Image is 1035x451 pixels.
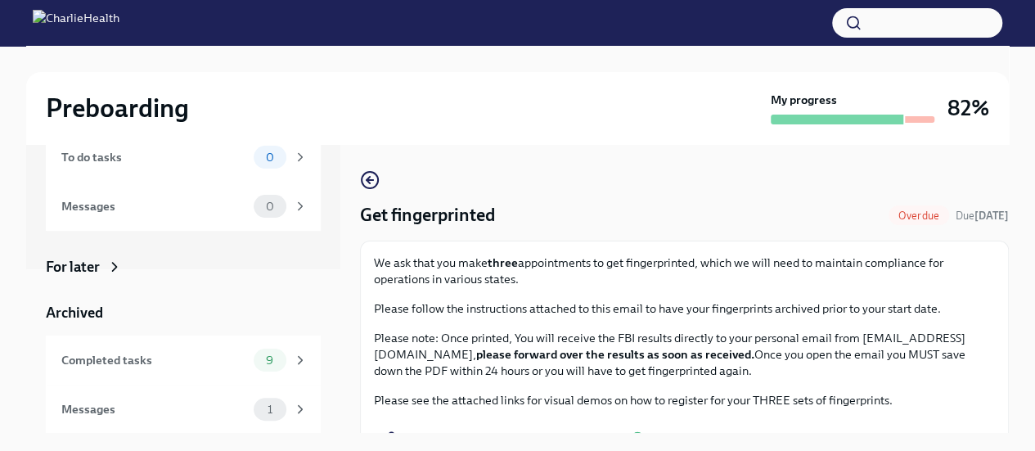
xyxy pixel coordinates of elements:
[476,347,754,362] strong: please forward over the results as soon as received.
[374,330,995,379] p: Please note: Once printed, You will receive the FBI results directly to your personal email from ...
[61,197,247,215] div: Messages
[385,430,613,446] span: Fingerprint Instructions-ARCHIVE SET
[374,392,995,408] p: Please see the attached links for visual demos on how to register for your THREE sets of fingerpr...
[61,351,247,369] div: Completed tasks
[956,208,1009,223] span: August 27th, 2025 06:00
[61,148,247,166] div: To do tasks
[360,203,495,228] h4: Get fingerprinted
[258,404,282,416] span: 1
[771,92,837,108] strong: My progress
[46,257,321,277] a: For later
[46,133,321,182] a: To do tasks0
[947,93,989,123] h3: 82%
[46,385,321,434] a: Messages1
[46,303,321,322] a: Archived
[61,400,247,418] div: Messages
[46,92,189,124] h2: Preboarding
[488,255,518,270] strong: three
[46,336,321,385] a: Completed tasks9
[374,300,995,317] p: Please follow the instructions attached to this email to have your fingerprints archived prior to...
[46,257,100,277] div: For later
[33,10,119,36] img: CharlieHealth
[974,210,1009,222] strong: [DATE]
[374,255,995,287] p: We ask that you make appointments to get fingerprinted, which we will need to maintain compliance...
[46,182,321,231] a: Messages0
[889,210,949,222] span: Overdue
[256,151,284,164] span: 0
[256,201,284,213] span: 0
[956,210,1009,222] span: Due
[256,354,283,367] span: 9
[647,432,705,444] span: Completed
